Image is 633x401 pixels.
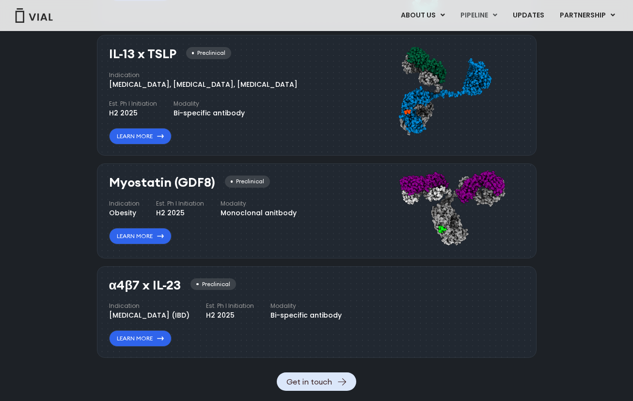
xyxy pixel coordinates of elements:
[221,199,297,208] h4: Modality
[109,228,172,244] a: Learn More
[505,7,552,24] a: UPDATES
[270,302,342,310] h4: Modality
[109,71,298,80] h4: Indication
[109,128,172,144] a: Learn More
[270,310,342,321] div: Bi-specific antibody
[109,47,176,61] h3: IL-13 x TSLP
[156,208,204,218] div: H2 2025
[109,99,157,108] h4: Est. Ph I Initiation
[206,310,254,321] div: H2 2025
[109,199,140,208] h4: Indication
[109,302,190,310] h4: Indication
[393,7,452,24] a: ABOUT USMenu Toggle
[206,302,254,310] h4: Est. Ph I Initiation
[190,278,236,290] div: Preclinical
[15,8,53,23] img: Vial Logo
[552,7,623,24] a: PARTNERSHIPMenu Toggle
[174,108,245,118] div: Bi-specific antibody
[225,176,270,188] div: Preclinical
[109,310,190,321] div: [MEDICAL_DATA] (IBD)
[221,208,297,218] div: Monoclonal anitbody
[186,47,231,59] div: Preclinical
[277,372,356,391] a: Get in touch
[109,208,140,218] div: Obesity
[453,7,505,24] a: PIPELINEMenu Toggle
[156,199,204,208] h4: Est. Ph I Initiation
[109,108,157,118] div: H2 2025
[174,99,245,108] h4: Modality
[109,278,181,292] h3: α4β7 x IL-23
[109,330,172,347] a: Learn More
[109,80,298,90] div: [MEDICAL_DATA], [MEDICAL_DATA], [MEDICAL_DATA]
[109,176,215,190] h3: Myostatin (GDF8)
